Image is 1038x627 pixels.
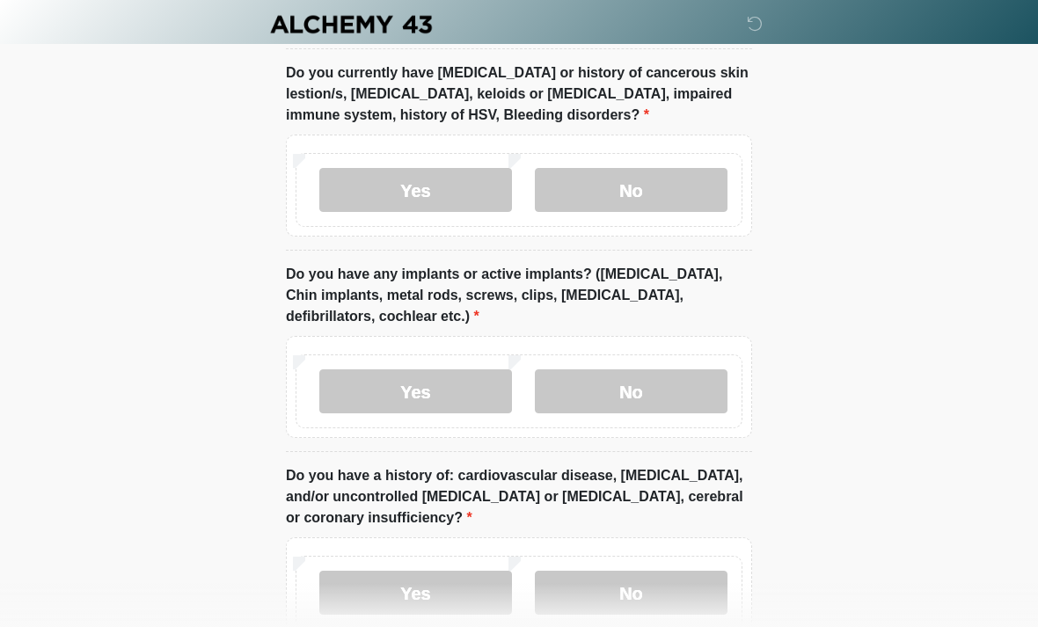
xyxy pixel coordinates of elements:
[286,465,752,529] label: Do you have a history of: cardiovascular disease, [MEDICAL_DATA], and/or uncontrolled [MEDICAL_DA...
[535,571,727,615] label: No
[319,369,512,413] label: Yes
[535,168,727,212] label: No
[319,571,512,615] label: Yes
[535,369,727,413] label: No
[319,168,512,212] label: Yes
[268,13,434,35] img: Alchemy 43 Logo
[286,62,752,126] label: Do you currently have [MEDICAL_DATA] or history of cancerous skin lestion/s, [MEDICAL_DATA], kelo...
[286,264,752,327] label: Do you have any implants or active implants? ([MEDICAL_DATA], Chin implants, metal rods, screws, ...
